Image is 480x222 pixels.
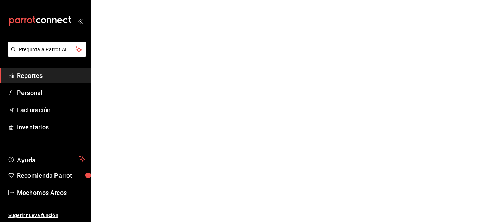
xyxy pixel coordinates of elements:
[17,122,85,132] span: Inventarios
[19,46,76,53] span: Pregunta a Parrot AI
[17,188,85,197] span: Mochomos Arcos
[17,71,85,80] span: Reportes
[17,171,85,180] span: Recomienda Parrot
[77,18,83,24] button: open_drawer_menu
[17,105,85,115] span: Facturación
[17,155,76,163] span: Ayuda
[8,212,85,219] span: Sugerir nueva función
[5,51,86,58] a: Pregunta a Parrot AI
[17,88,85,97] span: Personal
[8,42,86,57] button: Pregunta a Parrot AI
